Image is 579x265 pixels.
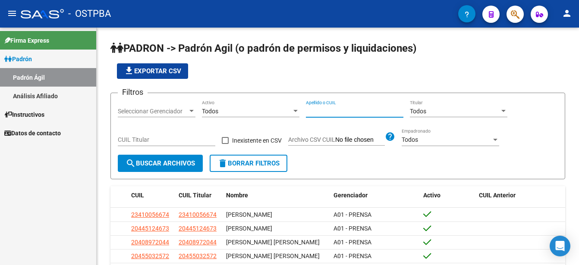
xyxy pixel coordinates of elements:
[117,63,188,79] button: Exportar CSV
[131,211,169,218] span: 23410056674
[124,67,181,75] span: Exportar CSV
[131,239,169,246] span: 20408972044
[217,158,228,168] mat-icon: delete
[110,42,416,54] span: PADRON -> Padrón Agil (o padrón de permisos y liquidaciones)
[131,253,169,259] span: 20455032572
[126,159,195,167] span: Buscar Archivos
[179,253,217,259] span: 20455032572
[4,54,32,64] span: Padrón
[128,186,175,205] datatable-header-cell: CUIL
[175,186,223,205] datatable-header-cell: CUIL Titular
[232,135,282,146] span: Inexistente en CSV
[550,236,570,256] div: Open Intercom Messenger
[226,225,272,232] span: [PERSON_NAME]
[562,8,572,19] mat-icon: person
[179,239,217,246] span: 20408972044
[202,108,218,115] span: Todos
[217,159,280,167] span: Borrar Filtros
[334,211,371,218] span: A01 - PRENSA
[68,4,111,23] span: - OSTPBA
[226,192,248,199] span: Nombre
[288,136,335,143] span: Archivo CSV CUIL
[410,108,426,115] span: Todos
[420,186,475,205] datatable-header-cell: Activo
[334,225,371,232] span: A01 - PRENSA
[210,155,287,172] button: Borrar Filtros
[226,253,320,259] span: [PERSON_NAME] [PERSON_NAME]
[334,253,371,259] span: A01 - PRENSA
[226,211,272,218] span: [PERSON_NAME]
[118,108,188,115] span: Seleccionar Gerenciador
[335,136,385,144] input: Archivo CSV CUIL
[179,225,217,232] span: 20445124673
[330,186,420,205] datatable-header-cell: Gerenciador
[475,186,566,205] datatable-header-cell: CUIL Anterior
[179,211,217,218] span: 23410056674
[118,86,148,98] h3: Filtros
[126,158,136,168] mat-icon: search
[423,192,441,199] span: Activo
[4,128,61,138] span: Datos de contacto
[385,131,395,142] mat-icon: help
[226,239,320,246] span: [PERSON_NAME] [PERSON_NAME]
[124,65,134,76] mat-icon: file_download
[131,192,144,199] span: CUIL
[223,186,330,205] datatable-header-cell: Nombre
[479,192,516,199] span: CUIL Anterior
[118,155,203,172] button: Buscar Archivos
[7,8,17,19] mat-icon: menu
[131,225,169,232] span: 20445124673
[402,136,418,143] span: Todos
[4,36,49,45] span: Firma Express
[179,192,211,199] span: CUIL Titular
[334,192,368,199] span: Gerenciador
[334,239,371,246] span: A01 - PRENSA
[4,110,44,119] span: Instructivos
